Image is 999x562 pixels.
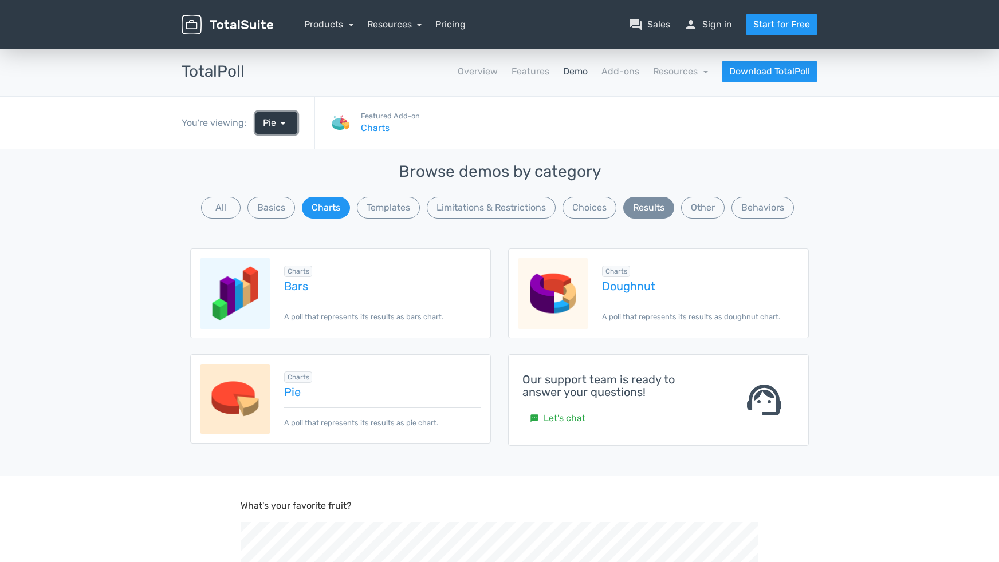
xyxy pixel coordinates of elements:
button: Other [681,197,725,219]
a: Pie [284,386,481,398]
button: All [201,197,241,219]
h3: Browse demos by category [190,163,809,181]
a: personSign in [684,18,732,31]
a: Bars [284,280,481,292]
p: A poll that represents its results as bars chart. [284,302,481,322]
p: What's your favorite fruit? [241,23,758,37]
button: Choices [563,197,616,219]
span: arrow_drop_down [276,116,290,130]
img: charts-pie.png.webp [200,364,270,434]
a: Resources [367,19,422,30]
p: A poll that represents its results as doughnut chart. [602,302,799,322]
button: Charts [302,197,350,219]
button: Behaviors [731,197,794,219]
span: support_agent [744,379,785,421]
span: Browse all in Charts [284,266,313,277]
a: Pricing [435,18,466,31]
a: Charts [361,121,420,135]
img: TotalSuite for WordPress [182,15,273,35]
span: Pie [263,116,276,130]
button: Templates [357,197,420,219]
h3: TotalPoll [182,63,245,81]
a: Pie arrow_drop_down [255,112,297,134]
img: charts-doughnut.png.webp [518,258,588,329]
span: Browse all in Charts [602,266,631,277]
h4: Our support team is ready to answer your questions! [522,373,715,398]
button: Back to vote [686,332,758,361]
span: Browse all in Charts [284,371,313,383]
button: Basics [247,197,295,219]
img: charts-bars.png.webp [200,258,270,329]
a: Overview [458,65,498,78]
div: You're viewing: [182,116,255,130]
span: person [684,18,698,31]
span: question_answer [629,18,643,31]
a: Demo [563,65,588,78]
small: Featured Add-on [361,110,420,121]
img: Charts [329,112,352,134]
p: A poll that represents its results as pie chart. [284,407,481,428]
a: smsLet's chat [522,407,593,429]
a: Download TotalPoll [722,61,817,82]
a: Products [304,19,353,30]
a: Doughnut [602,280,799,292]
button: Results [623,197,674,219]
a: Add-ons [601,65,639,78]
a: Resources [653,66,708,77]
small: sms [530,414,539,423]
a: Start for Free [746,14,817,35]
button: Limitations & Restrictions [427,197,556,219]
a: Features [512,65,549,78]
a: question_answerSales [629,18,670,31]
